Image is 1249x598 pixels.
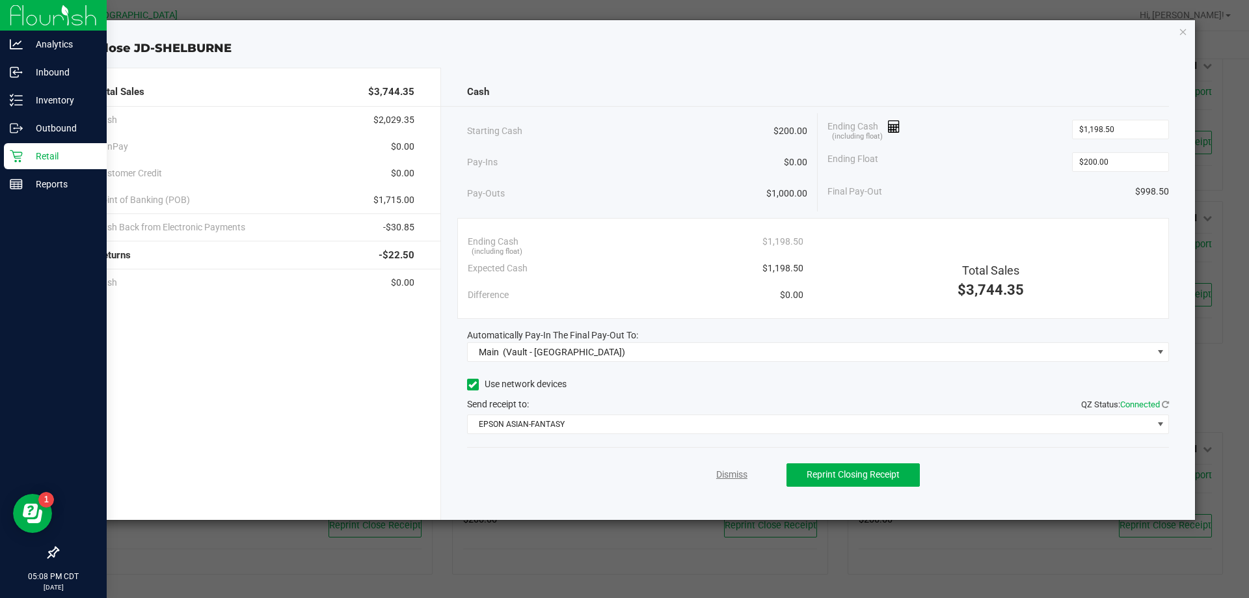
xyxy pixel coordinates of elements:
p: Outbound [23,120,101,136]
iframe: Resource center [13,494,52,533]
span: $998.50 [1135,185,1169,198]
span: EPSON ASIAN-FANTASY [468,415,1153,433]
inline-svg: Inventory [10,94,23,107]
span: Cash [467,85,489,100]
span: Point of Banking (POB) [96,193,190,207]
span: (including float) [832,131,883,143]
p: [DATE] [6,582,101,592]
span: (including float) [472,247,522,258]
p: Inventory [23,92,101,108]
span: Final Pay-Out [827,185,882,198]
p: 05:08 PM CDT [6,571,101,582]
inline-svg: Outbound [10,122,23,135]
span: Pay-Ins [467,156,498,169]
span: Pay-Outs [467,187,505,200]
label: Use network devices [467,377,567,391]
p: Inbound [23,64,101,80]
span: QZ Status: [1081,400,1169,409]
span: $1,198.50 [762,262,803,275]
div: Returns [96,241,414,269]
span: Automatically Pay-In The Final Pay-Out To: [467,330,638,340]
span: -$22.50 [379,248,414,263]
span: $0.00 [391,276,414,290]
p: Retail [23,148,101,164]
span: $0.00 [780,288,803,302]
span: Cash Back from Electronic Payments [96,221,245,234]
span: $2,029.35 [373,113,414,127]
div: Close JD-SHELBURNE [64,40,1196,57]
span: Total Sales [96,85,144,100]
span: $3,744.35 [368,85,414,100]
span: Main [479,347,499,357]
span: (Vault - [GEOGRAPHIC_DATA]) [503,347,625,357]
span: $1,000.00 [766,187,807,200]
span: Starting Cash [467,124,522,138]
span: Ending Float [827,152,878,172]
span: $1,715.00 [373,193,414,207]
span: Reprint Closing Receipt [807,469,900,480]
span: $0.00 [784,156,807,169]
span: $0.00 [391,140,414,154]
span: $1,198.50 [762,235,803,249]
span: Expected Cash [468,262,528,275]
button: Reprint Closing Receipt [786,463,920,487]
inline-svg: Reports [10,178,23,191]
span: Ending Cash [468,235,518,249]
span: Ending Cash [827,120,900,139]
span: $0.00 [391,167,414,180]
span: Connected [1120,400,1160,409]
span: Difference [468,288,509,302]
span: $200.00 [773,124,807,138]
span: Total Sales [962,264,1019,277]
a: Dismiss [716,468,747,482]
p: Reports [23,176,101,192]
span: CanPay [96,140,128,154]
iframe: Resource center unread badge [38,492,54,508]
span: -$30.85 [383,221,414,234]
inline-svg: Inbound [10,66,23,79]
span: $3,744.35 [958,282,1024,298]
inline-svg: Analytics [10,38,23,51]
span: Send receipt to: [467,399,529,409]
inline-svg: Retail [10,150,23,163]
p: Analytics [23,36,101,52]
span: Customer Credit [96,167,162,180]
